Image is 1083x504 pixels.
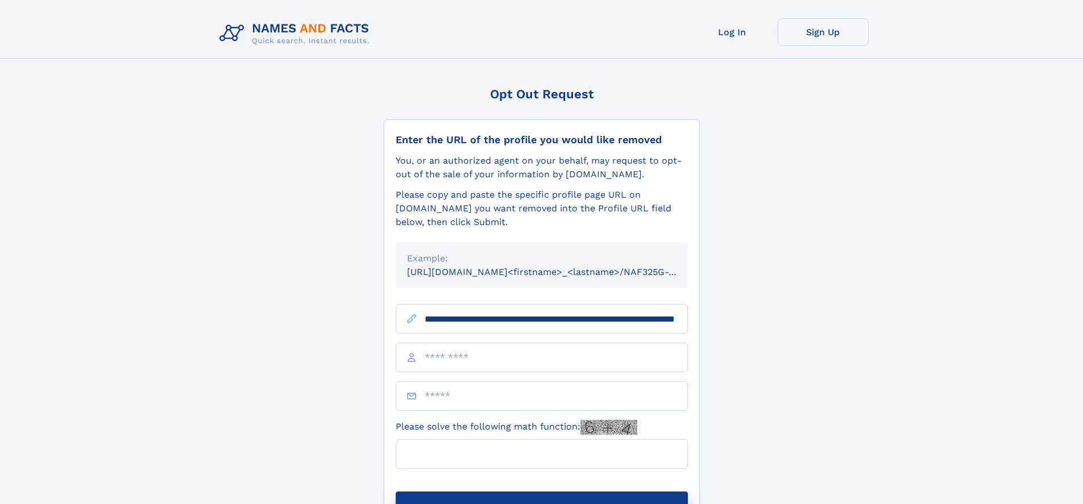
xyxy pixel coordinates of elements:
[396,134,688,146] div: Enter the URL of the profile you would like removed
[687,18,778,46] a: Log In
[215,18,379,49] img: Logo Names and Facts
[407,252,677,265] div: Example:
[384,87,700,101] div: Opt Out Request
[396,420,637,435] label: Please solve the following math function:
[396,188,688,229] div: Please copy and paste the specific profile page URL on [DOMAIN_NAME] you want removed into the Pr...
[778,18,869,46] a: Sign Up
[407,266,709,277] small: [URL][DOMAIN_NAME]<firstname>_<lastname>/NAF325G-xxxxxxxx
[396,154,688,181] div: You, or an authorized agent on your behalf, may request to opt-out of the sale of your informatio...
